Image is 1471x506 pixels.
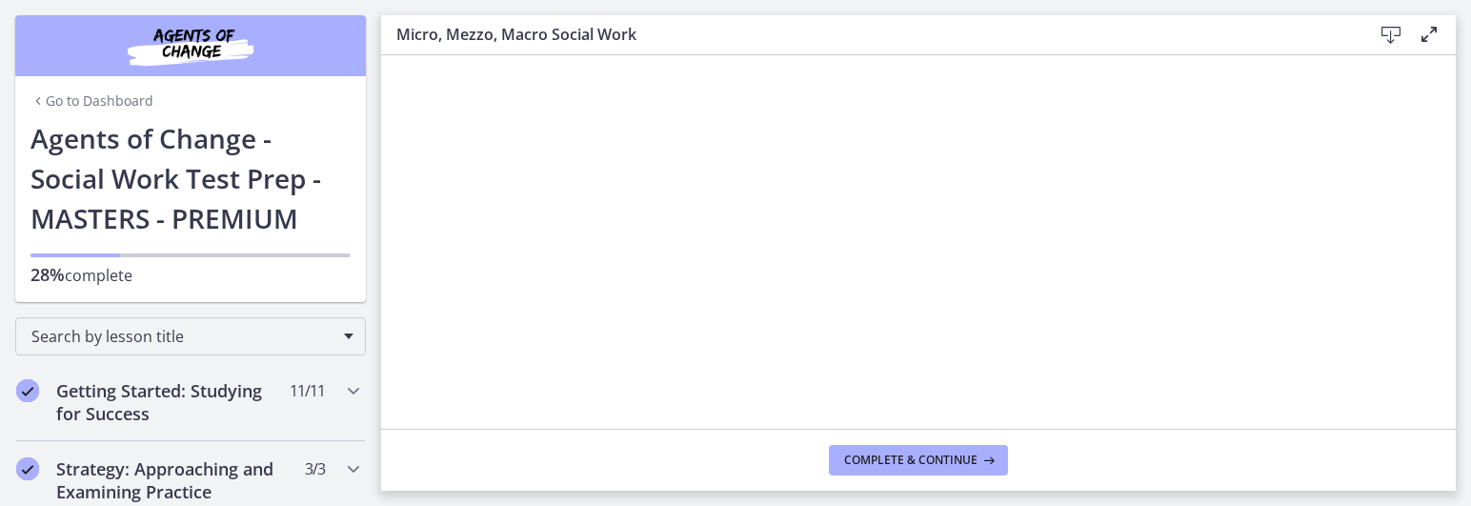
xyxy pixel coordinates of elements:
span: Complete & continue [844,453,977,468]
span: 11 / 11 [290,379,325,402]
i: Completed [16,457,39,480]
div: Search by lesson title [15,317,366,355]
p: complete [30,263,351,287]
i: Completed [16,379,39,402]
span: 3 / 3 [305,457,325,480]
span: 28% [30,263,65,286]
span: Search by lesson title [31,326,334,347]
img: Agents of Change [76,23,305,69]
button: Complete & continue [829,445,1008,476]
h3: Micro, Mezzo, Macro Social Work [396,23,1341,46]
a: Go to Dashboard [30,91,153,111]
h1: Agents of Change - Social Work Test Prep - MASTERS - PREMIUM [30,118,351,238]
h2: Getting Started: Studying for Success [56,379,289,425]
